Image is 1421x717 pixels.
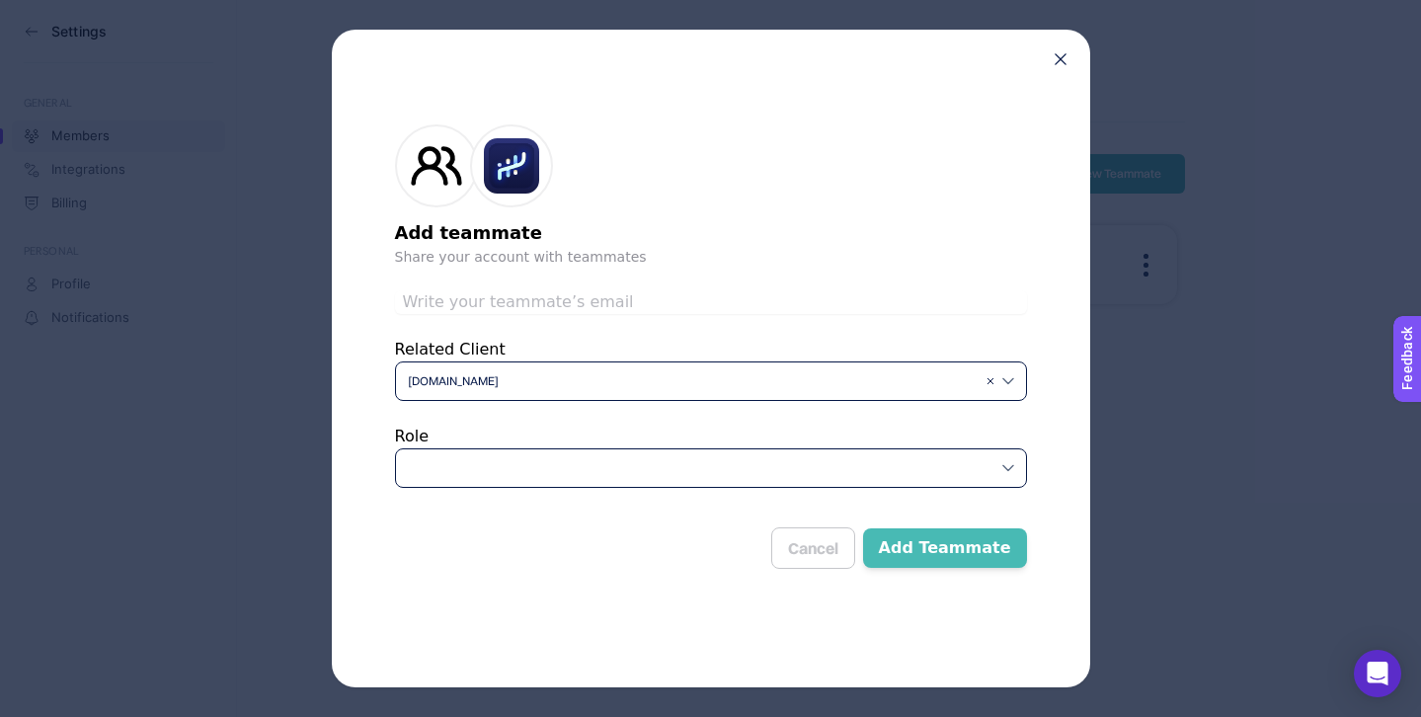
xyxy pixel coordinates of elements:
span: Feedback [12,6,75,22]
span: [DOMAIN_NAME] [408,373,977,389]
button: Cancel [771,527,855,569]
label: Related Client [395,340,506,358]
input: Write your teammate’s email [395,290,1027,314]
img: svg%3e [1002,462,1014,474]
button: Add Teammate [863,528,1027,568]
p: Share your account with teammates [395,247,1027,267]
label: Role [395,427,429,445]
img: svg%3e [1002,375,1014,387]
h2: Add teammate [395,219,1027,247]
div: Open Intercom Messenger [1354,650,1401,697]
